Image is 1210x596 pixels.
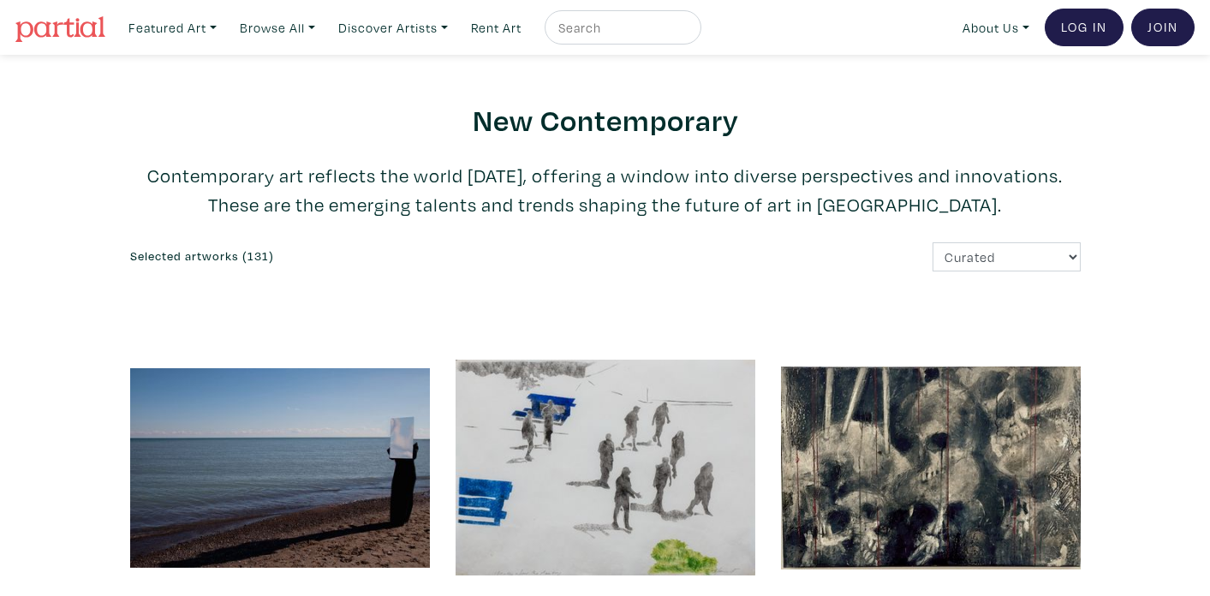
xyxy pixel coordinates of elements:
[130,161,1081,219] p: Contemporary art reflects the world [DATE], offering a window into diverse perspectives and innov...
[955,10,1037,45] a: About Us
[130,101,1081,138] h2: New Contemporary
[463,10,529,45] a: Rent Art
[130,249,593,264] h6: Selected artworks (131)
[232,10,323,45] a: Browse All
[557,17,685,39] input: Search
[1131,9,1195,46] a: Join
[121,10,224,45] a: Featured Art
[1045,9,1124,46] a: Log In
[331,10,456,45] a: Discover Artists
